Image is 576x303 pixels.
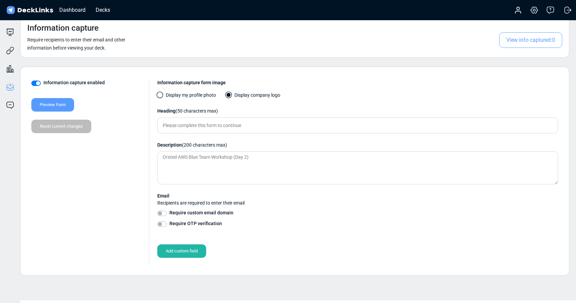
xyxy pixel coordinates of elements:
[157,108,558,115] div: (50 characters max)
[499,32,562,48] span: View info captured: 0
[43,79,105,86] label: Information capture enabled
[157,108,175,114] b: Heading
[157,200,558,207] div: Recipients are required to enter their email
[157,244,206,258] div: Add custom field
[5,5,54,15] img: DeckLinks
[27,37,125,51] small: Require recipients to enter their email and other information before viewing your deck.
[92,6,114,14] div: Decks
[157,92,216,102] label: Display my profile photo
[157,142,182,148] b: Description
[226,92,280,102] label: Display company logo
[27,23,99,33] h4: Information capture
[157,142,558,149] div: (200 characters max)
[157,80,226,85] b: Information capture form image
[157,151,558,184] textarea: Orsted AWS Blue Team Workshop (Day 2)
[157,193,169,199] b: Email
[56,6,89,14] div: Dashboard
[31,98,74,112] div: Preview Form
[169,209,233,216] label: Require custom email domain
[169,220,222,227] label: Require OTP verification
[157,117,558,133] input: Please complete this form to continue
